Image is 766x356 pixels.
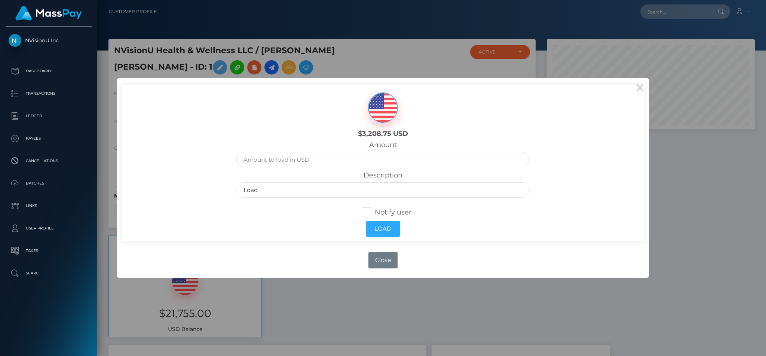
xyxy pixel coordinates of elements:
[9,245,89,256] p: Taxes
[316,130,450,138] h6: $3,208.75 USD
[368,93,398,123] img: USD.png
[9,200,89,212] p: Links
[9,178,89,189] p: Batches
[9,133,89,144] p: Payees
[369,141,397,149] label: Amount
[9,88,89,99] p: Transactions
[368,252,398,268] button: Close
[9,268,89,279] p: Search
[362,207,411,217] label: Notify user
[364,171,402,179] label: Description
[236,152,529,167] input: Amount to load in USD
[366,221,400,237] button: Load
[9,66,89,77] p: Dashboard
[631,78,649,96] button: Close this dialog
[9,155,89,167] p: Cancellations
[236,182,529,198] input: Description
[9,223,89,234] p: User Profile
[9,34,21,47] img: NVisionU Inc
[9,110,89,122] p: Ledger
[15,6,82,21] img: MassPay Logo
[6,37,92,44] span: NVisionU Inc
